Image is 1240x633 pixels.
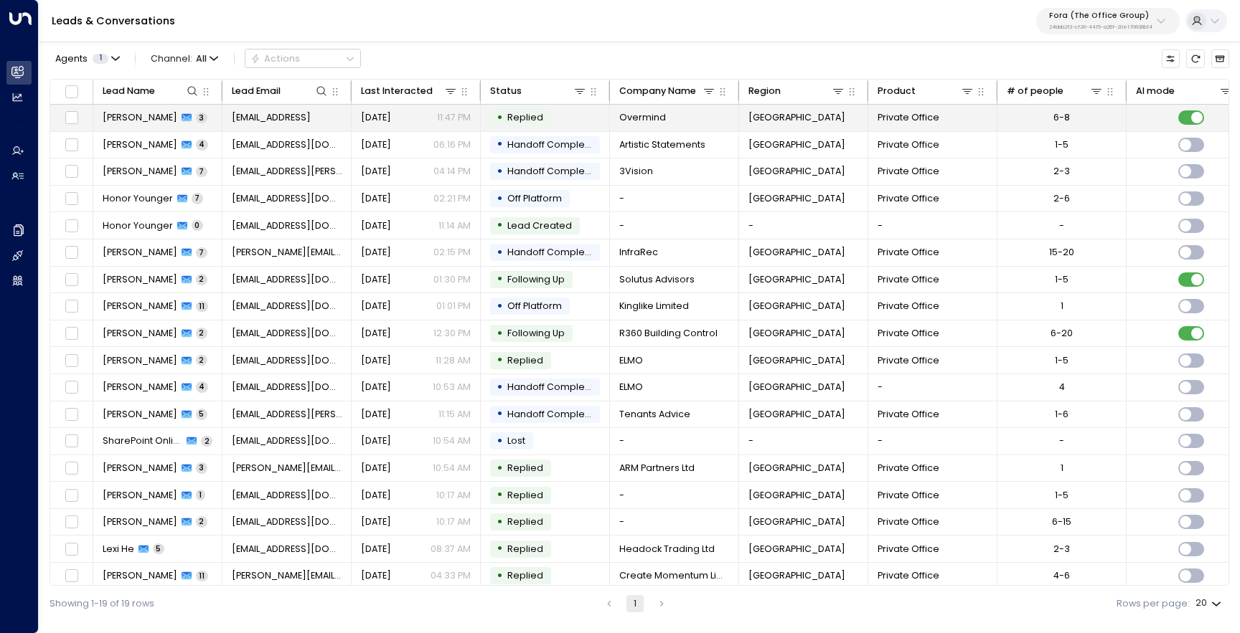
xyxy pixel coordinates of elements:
span: Yesterday [361,462,391,475]
span: no-reply@sharepointonline.com [232,434,342,447]
div: AI mode [1136,83,1175,99]
div: • [497,430,503,452]
span: 7 [196,247,207,258]
button: Fora (The Office Group)24bbb2f3-cf28-4415-a26f-20e170838bf4 [1036,8,1180,34]
div: 6-20 [1051,327,1073,340]
span: aohorne9@gmail.com [232,489,342,502]
button: Archived Leads [1211,49,1229,67]
span: 7 [192,193,203,204]
p: 04:33 PM [431,569,471,582]
div: • [497,376,503,399]
div: • [497,349,503,371]
div: 1 [1061,462,1063,475]
p: 04:14 PM [433,165,471,178]
span: Handoff Completed [507,246,601,258]
div: Status [490,83,522,99]
div: • [497,484,503,506]
label: Rows per page: [1117,597,1190,611]
span: London [748,165,845,178]
div: 1-5 [1055,138,1068,151]
span: Adam Horne [103,489,177,502]
span: Toggle select row [63,379,80,396]
span: London [748,489,845,502]
div: • [497,295,503,318]
p: 12:30 PM [433,327,471,340]
span: Martin Smith [103,327,177,340]
span: 11 [196,571,208,581]
span: Yesterday [361,543,391,556]
div: Product [878,83,916,99]
span: Lost [507,434,525,447]
span: Artistic Statements [619,138,705,151]
span: ELMO [619,354,643,367]
div: Lead Email [232,83,329,99]
span: emma.chandler95@outlook.com [232,354,342,367]
p: 02:15 PM [433,246,471,259]
div: Region [748,83,781,99]
div: 1-5 [1055,273,1068,286]
span: Yesterday [361,434,391,447]
span: 5 [196,409,207,419]
span: Oct 13, 2025 [361,381,391,394]
span: Toggle select row [63,433,80,449]
span: Toggle select row [63,163,80,180]
span: 3Vision [619,165,653,178]
div: • [497,323,503,345]
span: Following Up [507,273,565,285]
span: Refresh [1186,49,1204,67]
span: Headock Trading Ltd [619,543,715,556]
div: Last Interacted [361,83,433,99]
span: London [748,543,845,556]
div: 15-20 [1049,246,1074,259]
div: 2-3 [1053,165,1070,178]
span: Toggle select row [63,191,80,207]
div: - [1059,434,1064,447]
span: Yesterday [361,515,391,528]
p: 01:01 PM [436,300,471,313]
nav: pagination navigation [600,595,672,612]
span: London [748,462,845,475]
span: London [748,111,845,124]
span: Private Office [878,489,939,502]
span: London [748,327,845,340]
span: Agents [55,54,88,64]
span: Toggle select row [63,325,80,342]
p: 11:15 AM [438,408,471,421]
span: Toggle select row [63,110,80,126]
span: Private Office [878,515,939,528]
span: Replied [507,489,543,501]
span: ELMO [619,381,643,394]
div: Button group with a nested menu [245,49,361,68]
div: • [497,188,503,210]
div: Lead Name [103,83,155,99]
p: 10:17 AM [436,489,471,502]
p: 10:54 AM [433,434,471,447]
div: 6-8 [1053,111,1070,124]
div: • [497,457,503,480]
span: Gareck Wilson [103,273,177,286]
span: Private Office [878,543,939,556]
span: Emma Chandler [103,381,177,394]
span: Yesterday [361,219,391,232]
span: London [748,273,845,286]
span: Private Office [878,408,939,421]
span: Honor Younger [103,219,173,232]
span: 7 [196,166,207,177]
div: 4-6 [1053,569,1070,582]
td: - [739,428,868,454]
div: 4 [1059,381,1065,394]
span: London [748,569,845,582]
span: London [748,192,845,205]
div: 1-5 [1055,489,1068,502]
div: 6-15 [1052,515,1071,528]
div: 2-3 [1053,543,1070,556]
span: Toggle select row [63,298,80,315]
td: - [868,374,997,401]
span: Toggle select all [63,83,80,100]
span: Private Office [878,192,939,205]
span: Yesterday [361,408,391,421]
p: 10:17 AM [436,515,471,528]
span: James Ryan [103,246,177,259]
div: • [497,403,503,425]
p: 01:30 PM [433,273,471,286]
